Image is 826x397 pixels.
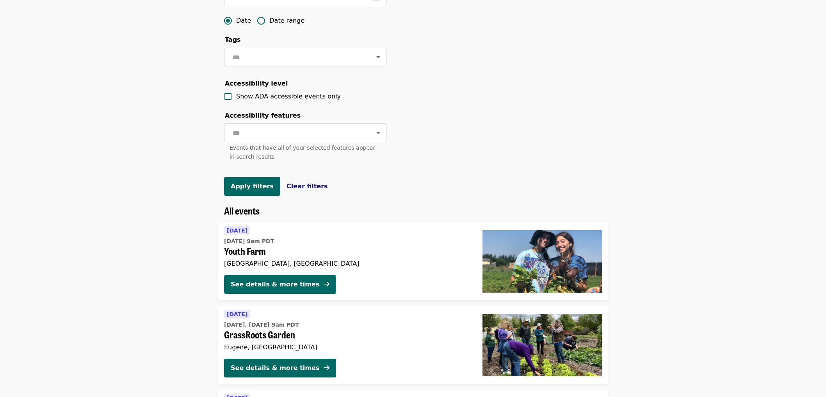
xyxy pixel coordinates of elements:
span: Clear filters [287,182,328,190]
span: All events [224,204,260,217]
button: Open [373,52,384,63]
button: See details & more times [224,275,336,294]
i: arrow-right icon [324,364,329,372]
time: [DATE] 9am PDT [224,237,274,245]
span: Apply filters [231,182,274,190]
a: See details for "Youth Farm" [218,223,608,300]
button: See details & more times [224,359,336,377]
button: Apply filters [224,177,280,196]
span: Events that have all of your selected features appear in search results [230,145,375,160]
i: arrow-right icon [324,281,329,288]
button: Clear filters [287,182,328,191]
time: [DATE], [DATE] 9am PDT [224,321,299,329]
button: Open [373,127,384,138]
span: Show ADA accessible events only [236,93,341,100]
img: GrassRoots Garden organized by Food for Lane County [482,314,602,376]
a: See details for "GrassRoots Garden" [218,306,608,384]
span: Date range [269,16,304,25]
img: Youth Farm organized by Food for Lane County [482,230,602,293]
span: [DATE] [227,227,247,234]
span: [DATE] [227,311,247,317]
span: Date [236,16,251,25]
div: See details & more times [231,363,319,373]
span: GrassRoots Garden [224,329,470,340]
div: See details & more times [231,280,319,289]
div: Eugene, [GEOGRAPHIC_DATA] [224,343,470,351]
span: Tags [225,36,241,43]
div: [GEOGRAPHIC_DATA], [GEOGRAPHIC_DATA] [224,260,470,267]
span: Youth Farm [224,245,470,257]
span: Accessibility features [225,112,301,119]
span: Accessibility level [225,80,288,87]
